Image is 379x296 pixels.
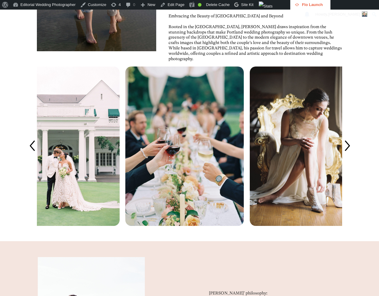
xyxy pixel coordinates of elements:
[259,1,292,9] img: Views over 48 hours. Click for more Jetpack Stats.
[1,67,120,226] img: Bride and groom on their wedding day kissing in front of Waverley Country Club in Portland Oregon...
[250,67,368,226] img: Italy wedding photography of bride zipping up white Christian Louboutin wedding shoes in wedding ...
[313,10,370,19] a: Howdy,
[241,2,253,7] span: Site Kit
[328,12,360,16] span: [PERSON_NAME]
[169,13,342,19] h3: Embracing the Beauty of [GEOGRAPHIC_DATA] and Beyond
[198,3,201,7] div: Good
[169,24,342,62] p: Rooted in the [GEOGRAPHIC_DATA], [PERSON_NAME] draws inspiration from the stunning backdrops that...
[209,291,267,295] span: [PERSON_NAME]' philosophy:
